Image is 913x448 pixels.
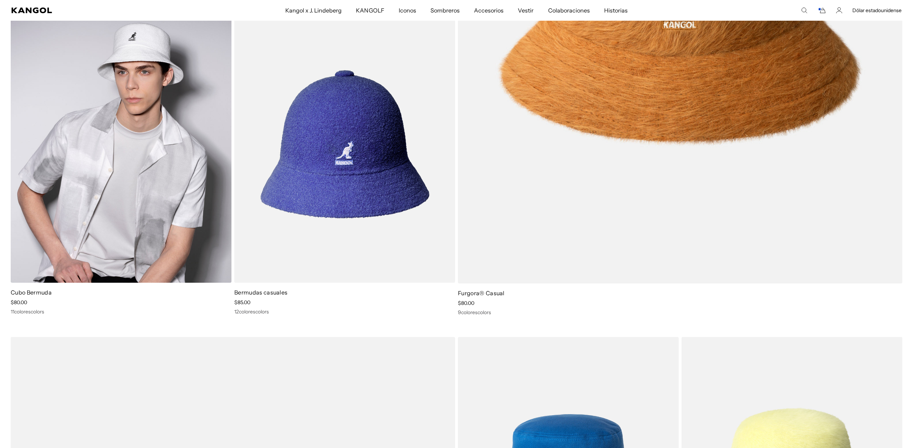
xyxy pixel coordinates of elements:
[11,308,14,315] font: 11
[458,300,474,306] font: $80.00
[11,5,231,283] img: Cubo Bermuda
[234,299,250,306] font: $85.00
[234,308,455,315] div: colors
[234,5,455,283] img: Bermudas casuales
[458,309,902,316] div: colors
[11,308,231,315] div: colors
[356,7,384,14] font: KANGOLF
[518,7,534,14] font: Vestir
[801,7,807,14] summary: Busca aquí
[548,7,590,14] font: Colaboraciones
[604,7,628,14] font: Historias
[836,7,842,14] a: Cuenta
[430,7,460,14] font: Sombreros
[458,290,505,297] a: Furgora® Casual
[11,299,27,306] font: $80.00
[474,7,504,14] font: Accesorios
[234,308,239,315] font: 12
[458,309,461,316] font: 9
[285,7,342,14] font: Kangol x J. Lindeberg
[239,308,255,315] font: colores
[461,309,478,316] font: colores
[11,7,189,13] a: Kangol
[11,289,52,296] a: Cubo Bermuda
[852,7,902,14] button: Dólar estadounidense
[399,7,416,14] font: Iconos
[14,308,31,315] font: colores
[817,7,826,14] button: Carro
[234,289,287,296] a: Bermudas casuales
